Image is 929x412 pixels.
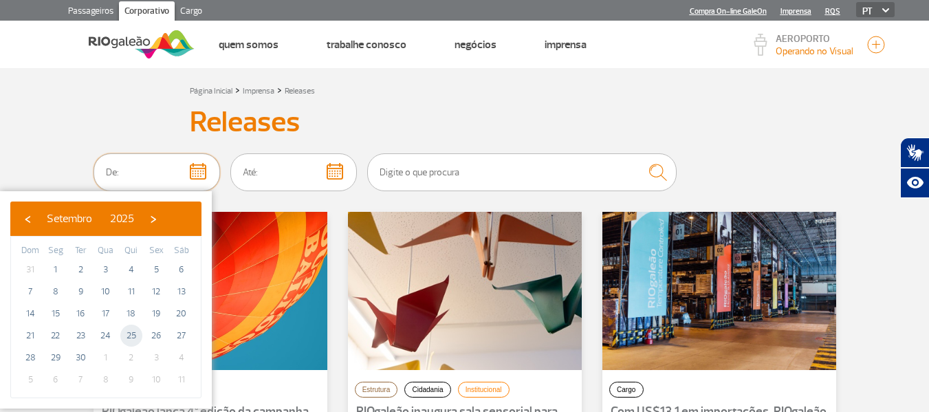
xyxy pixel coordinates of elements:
span: 16 [69,303,91,325]
a: Corporativo [119,1,175,23]
th: weekday [118,243,144,259]
a: Página Inicial [190,86,232,96]
span: 6 [45,369,67,391]
span: 17 [95,303,117,325]
th: weekday [94,243,119,259]
span: 8 [45,281,67,303]
span: 2 [120,347,142,369]
bs-datepicker-navigation-view: ​ ​ ​ [17,210,164,224]
span: 29 [45,347,67,369]
span: 3 [145,347,167,369]
th: weekday [43,243,69,259]
a: Imprensa [780,7,811,16]
a: Passageiros [63,1,119,23]
span: 13 [171,281,193,303]
span: 20 [171,303,193,325]
input: Até: [230,153,357,191]
span: 15 [45,303,67,325]
button: Cargo [609,382,644,398]
input: Digite o que procura [367,153,677,191]
span: 22 [45,325,67,347]
th: weekday [168,243,194,259]
span: 10 [95,281,117,303]
span: 11 [120,281,142,303]
span: 18 [120,303,142,325]
span: 21 [19,325,41,347]
span: 12 [145,281,167,303]
button: Setembro [38,208,101,229]
span: 7 [69,369,91,391]
span: 31 [19,259,41,281]
span: 26 [145,325,167,347]
span: 27 [171,325,193,347]
span: 4 [171,347,193,369]
a: Negócios [455,38,496,52]
input: De: [94,153,220,191]
a: Imprensa [545,38,587,52]
a: Imprensa [243,86,274,96]
button: Abrir tradutor de língua de sinais. [900,138,929,168]
span: 14 [19,303,41,325]
span: 3 [95,259,117,281]
span: 1 [95,347,117,369]
a: Cargo [175,1,208,23]
a: Trabalhe Conosco [327,38,406,52]
p: AEROPORTO [776,34,853,44]
th: weekday [18,243,43,259]
span: 2 [69,259,91,281]
span: 25 [120,325,142,347]
p: Visibilidade de 4000m [776,44,853,58]
th: weekday [68,243,94,259]
span: 30 [69,347,91,369]
span: 2025 [110,212,134,226]
span: 7 [19,281,41,303]
span: 10 [145,369,167,391]
span: 1 [45,259,67,281]
button: › [143,208,164,229]
h3: Releases [190,105,740,140]
div: Plugin de acessibilidade da Hand Talk. [900,138,929,198]
span: 28 [19,347,41,369]
a: Compra On-line GaleOn [690,7,767,16]
span: 4 [120,259,142,281]
button: Cidadania [404,382,450,398]
span: 19 [145,303,167,325]
span: 24 [95,325,117,347]
th: weekday [144,243,169,259]
span: 5 [19,369,41,391]
span: 9 [69,281,91,303]
span: 6 [171,259,193,281]
button: 2025 [101,208,143,229]
a: > [235,82,240,98]
span: 23 [69,325,91,347]
button: Estrutura [355,382,398,398]
button: ‹ [17,208,38,229]
a: Quem Somos [219,38,278,52]
a: RQS [825,7,840,16]
span: 9 [120,369,142,391]
button: Institucional [458,382,510,398]
span: 5 [145,259,167,281]
span: 8 [95,369,117,391]
a: > [277,82,282,98]
span: 11 [171,369,193,391]
button: Abrir recursos assistivos. [900,168,929,198]
span: Setembro [47,212,92,226]
a: Releases [285,86,315,96]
